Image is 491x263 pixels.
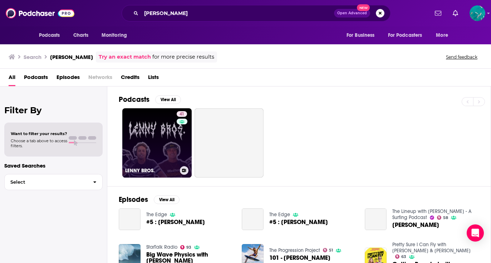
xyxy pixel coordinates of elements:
[177,111,187,117] a: 41
[141,8,334,19] input: Search podcasts, credits, & more...
[102,30,127,40] span: Monitoring
[450,7,461,19] a: Show notifications dropdown
[39,30,60,40] span: Podcasts
[146,244,177,250] a: StarTalk Radio
[146,219,205,225] span: #5 : [PERSON_NAME]
[443,216,448,219] span: 58
[431,29,457,42] button: open menu
[4,174,103,190] button: Select
[24,54,41,60] h3: Search
[392,242,471,254] a: Pretty Sure I Can Fly with Johnny Knoxville & Elna Baker
[4,162,103,169] p: Saved Searches
[395,254,407,259] a: 63
[337,11,367,15] span: Open Advanced
[401,255,406,258] span: 63
[432,7,444,19] a: Show notifications dropdown
[148,71,159,86] a: Lists
[88,71,112,86] span: Networks
[121,71,139,86] a: Credits
[99,53,151,61] a: Try an exact match
[186,246,191,249] span: 93
[34,29,69,42] button: open menu
[119,95,149,104] h2: Podcasts
[436,30,448,40] span: More
[6,6,74,20] img: Podchaser - Follow, Share and Rate Podcasts
[242,208,264,230] a: #5 : Kai Lenny
[125,168,177,174] h3: LENNY BROS.
[392,208,471,220] a: The Lineup with Dave Prodan - A Surfing Podcast
[323,248,333,252] a: 51
[334,9,370,18] button: Open AdvancedNew
[146,212,167,218] a: The Edge
[470,5,485,21] span: Logged in as louisabuckingham
[73,30,89,40] span: Charts
[470,5,485,21] button: Show profile menu
[392,222,439,228] a: Kai Lenny
[365,208,387,230] a: Kai Lenny
[269,247,320,253] a: The Progression Project
[470,5,485,21] img: User Profile
[269,255,330,261] a: 101 - Kai Lenny
[154,195,180,204] button: View All
[122,5,391,21] div: Search podcasts, credits, & more...
[444,54,480,60] button: Send feedback
[4,105,103,115] h2: Filter By
[69,29,93,42] a: Charts
[119,208,141,230] a: #5 : Kai Lenny
[269,219,328,225] span: #5 : [PERSON_NAME]
[5,180,87,184] span: Select
[119,195,148,204] h2: Episodes
[11,131,67,136] span: Want to filter your results?
[269,219,328,225] a: #5 : Kai Lenny
[11,138,67,148] span: Choose a tab above to access filters.
[269,212,290,218] a: The Edge
[155,95,181,104] button: View All
[152,53,214,61] span: for more precise results
[9,71,15,86] a: All
[269,255,330,261] span: 101 - [PERSON_NAME]
[24,71,48,86] a: Podcasts
[57,71,80,86] a: Episodes
[122,108,192,178] a: 41LENNY BROS.
[388,30,422,40] span: For Podcasters
[383,29,433,42] button: open menu
[119,195,180,204] a: EpisodesView All
[180,245,192,249] a: 93
[180,111,184,118] span: 41
[50,54,93,60] h3: [PERSON_NAME]
[146,219,205,225] a: #5 : Kai Lenny
[97,29,136,42] button: open menu
[119,95,181,104] a: PodcastsView All
[392,222,439,228] span: [PERSON_NAME]
[329,249,333,252] span: 51
[437,215,448,220] a: 58
[347,30,375,40] span: For Business
[467,224,484,242] div: Open Intercom Messenger
[357,4,370,11] span: New
[342,29,384,42] button: open menu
